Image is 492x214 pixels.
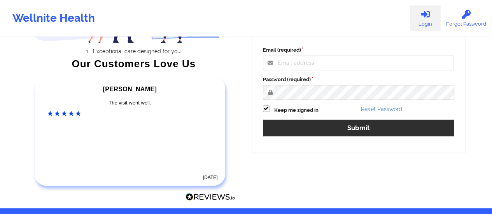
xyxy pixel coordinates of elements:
[410,5,440,31] a: Login
[263,46,454,54] label: Email (required)
[203,175,218,180] time: [DATE]
[263,56,454,70] input: Email address
[103,86,157,92] span: [PERSON_NAME]
[186,193,235,201] img: Reviews.io Logo
[47,99,212,107] div: The visit went well.
[186,193,235,203] a: Reviews.io Logo
[274,106,319,114] label: Keep me signed in
[361,106,402,112] a: Reset Password
[263,76,454,84] label: Password (required)
[32,60,235,68] div: Our Customers Love Us
[440,5,492,31] a: Forgot Password
[263,120,454,136] button: Submit
[39,48,235,54] li: Exceptional care designed for you.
